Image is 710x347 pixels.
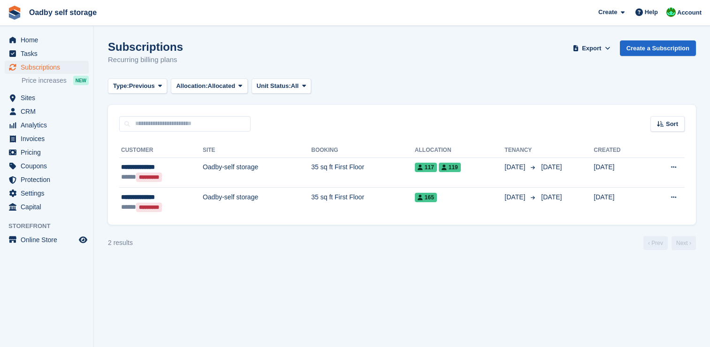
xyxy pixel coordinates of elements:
[541,193,562,201] span: [DATE]
[594,158,646,188] td: [DATE]
[21,146,77,159] span: Pricing
[620,40,696,56] a: Create a Subscription
[257,81,291,91] span: Unit Status:
[21,187,77,200] span: Settings
[5,118,89,132] a: menu
[21,118,77,132] span: Analytics
[415,143,505,158] th: Allocation
[5,233,89,246] a: menu
[311,188,415,217] td: 35 sq ft First Floor
[21,233,77,246] span: Online Store
[415,193,437,202] span: 165
[5,187,89,200] a: menu
[108,55,183,65] p: Recurring billing plans
[21,159,77,173] span: Coupons
[5,61,89,74] a: menu
[203,188,311,217] td: Oadby-self storage
[5,159,89,173] a: menu
[311,158,415,188] td: 35 sq ft First Floor
[641,236,698,250] nav: Page
[73,76,89,85] div: NEW
[203,143,311,158] th: Site
[77,234,89,245] a: Preview store
[5,132,89,145] a: menu
[129,81,155,91] span: Previous
[594,143,646,158] th: Created
[113,81,129,91] span: Type:
[5,91,89,104] a: menu
[439,163,461,172] span: 119
[291,81,299,91] span: All
[666,8,676,17] img: Stephanie
[21,105,77,118] span: CRM
[21,173,77,186] span: Protection
[21,47,77,60] span: Tasks
[677,8,702,17] span: Account
[504,162,527,172] span: [DATE]
[645,8,658,17] span: Help
[5,105,89,118] a: menu
[119,143,203,158] th: Customer
[108,40,183,53] h1: Subscriptions
[171,79,247,94] button: Allocation: Allocated
[22,76,67,85] span: Price increases
[5,33,89,47] a: menu
[571,40,612,56] button: Export
[25,5,100,20] a: Oadby self storage
[598,8,617,17] span: Create
[541,163,562,171] span: [DATE]
[21,200,77,213] span: Capital
[8,6,22,20] img: stora-icon-8386f47178a22dfd0bd8f6a31ec36ba5ce8667c1dd55bd0f319d3a0aa187defe.svg
[108,79,167,94] button: Type: Previous
[176,81,207,91] span: Allocation:
[415,163,437,172] span: 117
[252,79,311,94] button: Unit Status: All
[311,143,415,158] th: Booking
[108,238,133,248] div: 2 results
[5,200,89,213] a: menu
[594,188,646,217] td: [DATE]
[21,91,77,104] span: Sites
[22,75,89,86] a: Price increases NEW
[21,61,77,74] span: Subscriptions
[504,143,537,158] th: Tenancy
[666,119,678,129] span: Sort
[8,221,93,231] span: Storefront
[5,47,89,60] a: menu
[208,81,236,91] span: Allocated
[643,236,668,250] a: Previous
[582,44,601,53] span: Export
[5,173,89,186] a: menu
[5,146,89,159] a: menu
[672,236,696,250] a: Next
[504,192,527,202] span: [DATE]
[203,158,311,188] td: Oadby-self storage
[21,132,77,145] span: Invoices
[21,33,77,47] span: Home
